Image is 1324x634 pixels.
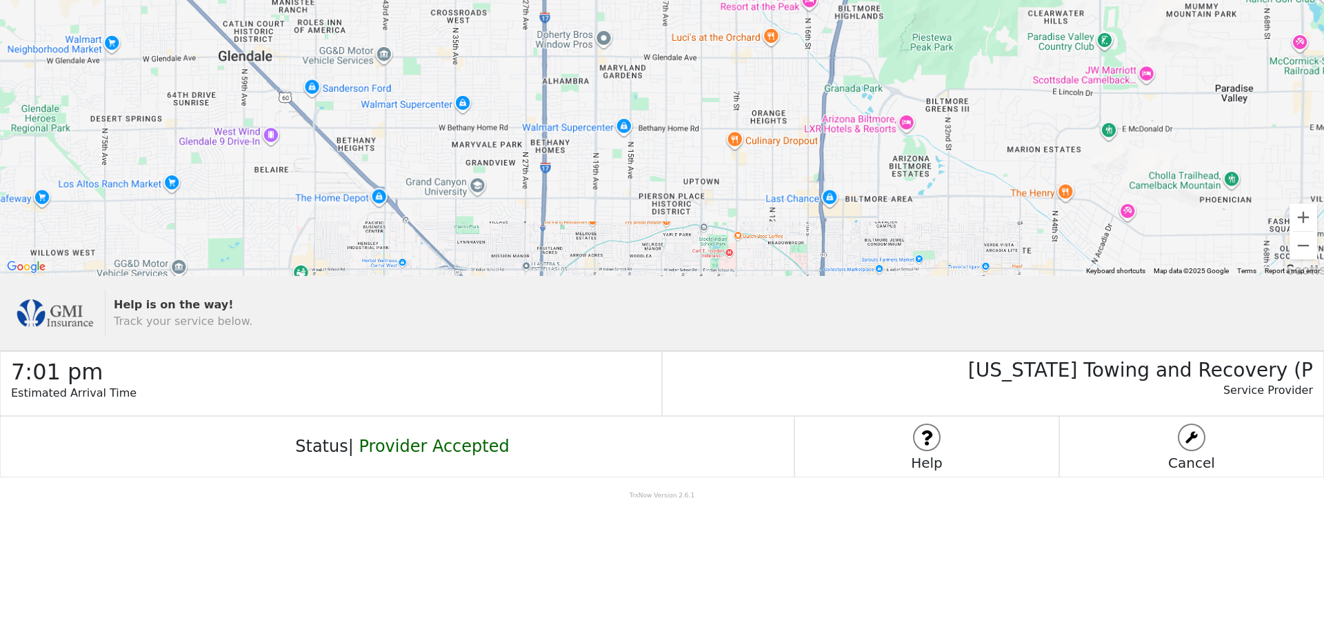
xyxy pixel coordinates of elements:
[3,258,49,276] a: Open this area in Google Maps (opens a new window)
[3,258,49,276] img: Google
[114,315,252,328] span: Track your service below.
[1060,455,1323,471] h5: Cancel
[663,352,1313,382] h3: [US_STATE] Towing and Recovery (P
[1179,425,1204,450] img: logo stuff
[114,298,234,311] strong: Help is on the way!
[1265,267,1320,275] a: Report a map error
[11,352,661,385] h2: 7:01 pm
[1086,266,1145,276] button: Keyboard shortcuts
[14,290,97,337] img: trx now logo
[285,437,509,457] h4: Status |
[11,385,661,415] p: Estimated Arrival Time
[1290,232,1317,259] button: Zoom out
[1154,267,1229,275] span: Map data ©2025 Google
[914,425,939,450] img: logo stuff
[1237,267,1256,275] a: Terms (opens in new tab)
[795,455,1059,471] h5: Help
[1290,204,1317,231] button: Zoom in
[663,382,1313,413] p: Service Provider
[359,437,509,456] span: Provider Accepted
